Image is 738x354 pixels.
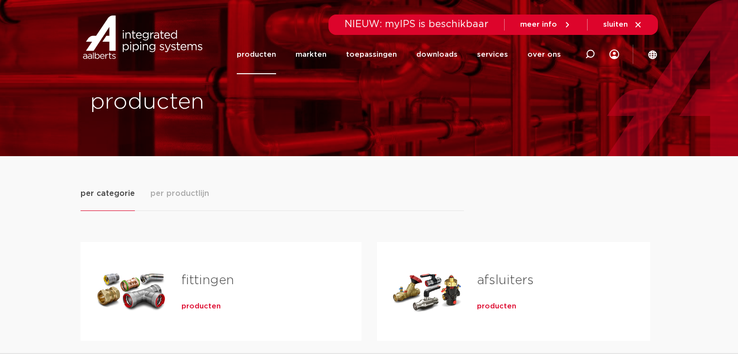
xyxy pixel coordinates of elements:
a: producten [237,35,276,74]
a: producten [477,302,516,311]
span: meer info [520,21,557,28]
a: afsluiters [477,274,534,287]
a: toepassingen [346,35,397,74]
span: per categorie [81,188,135,199]
a: over ons [527,35,561,74]
h1: producten [90,87,364,118]
a: producten [181,302,221,311]
a: fittingen [181,274,234,287]
a: meer info [520,20,572,29]
nav: Menu [237,35,561,74]
a: markten [295,35,327,74]
a: sluiten [603,20,642,29]
a: services [477,35,508,74]
span: per productlijn [150,188,209,199]
a: downloads [416,35,458,74]
div: my IPS [609,35,619,74]
span: sluiten [603,21,628,28]
span: NIEUW: myIPS is beschikbaar [344,19,489,29]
